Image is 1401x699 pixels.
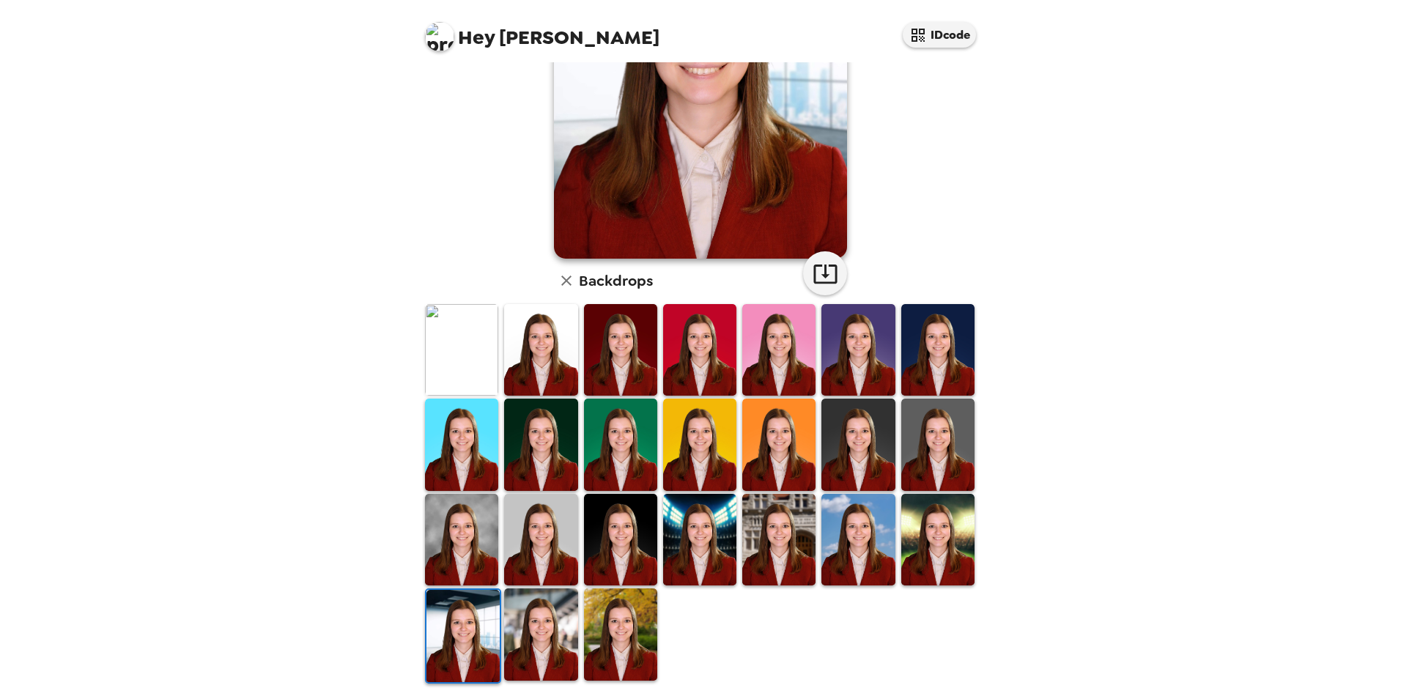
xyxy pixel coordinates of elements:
img: profile pic [425,22,454,51]
img: Original [425,304,498,396]
span: Hey [458,24,495,51]
span: [PERSON_NAME] [425,15,659,48]
button: IDcode [903,22,976,48]
h6: Backdrops [579,269,653,292]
